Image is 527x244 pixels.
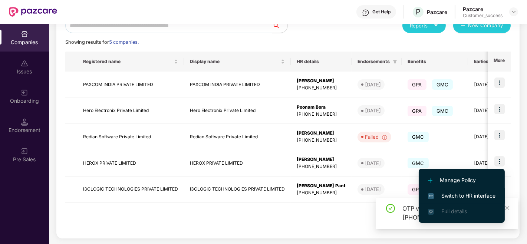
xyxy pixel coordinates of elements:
[463,6,503,13] div: Pazcare
[468,72,516,98] td: [DATE]
[190,59,279,65] span: Display name
[77,52,184,72] th: Registered name
[427,9,447,16] div: Pazcare
[428,209,434,215] img: svg+xml;base64,PHN2ZyB4bWxucz0iaHR0cDovL3d3dy53My5vcmcvMjAwMC9zdmciIHdpZHRoPSIxNi4zNjMiIGhlaWdodD...
[494,104,505,114] img: icon
[77,124,184,150] td: Redian Software Private Limited
[453,18,511,33] button: plusNew Company
[494,78,505,88] img: icon
[434,23,438,28] span: caret-down
[297,78,346,85] div: [PERSON_NAME]
[468,52,516,72] th: Earliest Renewal
[21,60,28,67] img: svg+xml;base64,PHN2ZyBpZD0iSXNzdWVzX2Rpc2FibGVkIiB4bWxucz0iaHR0cDovL3d3dy53My5vcmcvMjAwMC9zdmciIH...
[391,57,399,66] span: filter
[505,205,510,211] span: close
[365,185,381,193] div: [DATE]
[362,9,369,16] img: svg+xml;base64,PHN2ZyBpZD0iSGVscC0zMngzMiIgeG1sbnM9Imh0dHA6Ly93d3cudzMub3JnLzIwMDAvc3ZnIiB3aWR0aD...
[272,18,288,33] button: search
[463,13,503,19] div: Customer_success
[77,72,184,98] td: PAXCOM INDIA PRIVATE LIMITED
[365,81,381,88] div: [DATE]
[21,89,28,96] img: svg+xml;base64,PHN2ZyB3aWR0aD0iMjAiIGhlaWdodD0iMjAiIHZpZXdCb3g9IjAgMCAyMCAyMCIgZmlsbD0ibm9uZSIgeG...
[408,184,426,195] span: GPA
[184,124,291,150] td: Redian Software Private Limited
[428,176,495,184] span: Manage Policy
[297,163,346,170] div: [PHONE_NUMBER]
[468,150,516,177] td: [DATE]
[21,30,28,38] img: svg+xml;base64,PHN2ZyBpZD0iQ29tcGFuaWVzIiB4bWxucz0iaHR0cDovL3d3dy53My5vcmcvMjAwMC9zdmciIHdpZHRoPS...
[297,111,346,118] div: [PHONE_NUMBER]
[291,52,352,72] th: HR details
[428,178,432,183] img: svg+xml;base64,PHN2ZyB4bWxucz0iaHR0cDovL3d3dy53My5vcmcvMjAwMC9zdmciIHdpZHRoPSIxMi4yMDEiIGhlaWdodD...
[365,159,381,167] div: [DATE]
[77,177,184,203] td: I3CLOGIC TECHNOLOGIES PRIVATE LIMITED
[408,158,429,168] span: GMC
[9,7,57,17] img: New Pazcare Logo
[184,52,291,72] th: Display name
[184,98,291,124] td: Hero Electronix Private Limited
[402,52,468,72] th: Benefits
[428,193,434,199] img: svg+xml;base64,PHN2ZyB4bWxucz0iaHR0cDovL3d3dy53My5vcmcvMjAwMC9zdmciIHdpZHRoPSIxNiIgaGVpZ2h0PSIxNi...
[297,182,346,189] div: [PERSON_NAME] Pant
[408,79,426,90] span: GPA
[77,150,184,177] td: HEROX PRIVATE LIMITED
[432,106,453,116] span: GMC
[21,148,28,155] img: svg+xml;base64,PHN2ZyB3aWR0aD0iMjAiIGhlaWdodD0iMjAiIHZpZXdCb3g9IjAgMCAyMCAyMCIgZmlsbD0ibm9uZSIgeG...
[297,156,346,163] div: [PERSON_NAME]
[393,59,397,64] span: filter
[83,59,172,65] span: Registered name
[494,130,505,140] img: icon
[297,137,346,144] div: [PHONE_NUMBER]
[428,192,495,200] span: Switch to HR interface
[416,7,421,16] span: P
[511,9,517,15] img: svg+xml;base64,PHN2ZyBpZD0iRHJvcGRvd24tMzJ4MzIiIHhtbG5zPSJodHRwOi8vd3d3LnczLm9yZy8yMDAwL3N2ZyIgd2...
[494,156,505,166] img: icon
[109,39,139,45] span: 5 companies.
[297,85,346,92] div: [PHONE_NUMBER]
[488,52,511,72] th: More
[408,132,429,142] span: GMC
[184,177,291,203] td: I3CLOGIC TECHNOLOGIES PRIVATE LIMITED
[365,133,388,141] div: Failed
[441,208,467,214] span: Full details
[272,23,287,29] span: search
[432,79,453,90] span: GMC
[468,98,516,124] td: [DATE]
[468,124,516,150] td: [DATE]
[297,189,346,197] div: [PHONE_NUMBER]
[461,23,465,29] span: plus
[386,204,395,213] span: check-circle
[382,135,388,141] img: svg+xml;base64,PHN2ZyBpZD0iSW5mb18tXzMyeDMyIiBkYXRhLW5hbWU9IkluZm8gLSAzMngzMiIgeG1sbnM9Imh0dHA6Ly...
[184,72,291,98] td: PAXCOM INDIA PRIVATE LIMITED
[408,106,426,116] span: GPA
[468,22,504,29] span: New Company
[365,107,381,114] div: [DATE]
[297,130,346,137] div: [PERSON_NAME]
[410,22,438,29] div: Reports
[297,104,346,111] div: Poonam Bora
[184,150,291,177] td: HEROX PRIVATE LIMITED
[77,98,184,124] td: Hero Electronix Private Limited
[402,204,509,222] div: OTP validation for mobile: [PHONE_NUMBER] successful
[21,118,28,126] img: svg+xml;base64,PHN2ZyB3aWR0aD0iMTQuNSIgaGVpZ2h0PSIxNC41IiB2aWV3Qm94PSIwIDAgMTYgMTYiIGZpbGw9Im5vbm...
[372,9,391,15] div: Get Help
[65,39,139,45] span: Showing results for
[358,59,390,65] span: Endorsements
